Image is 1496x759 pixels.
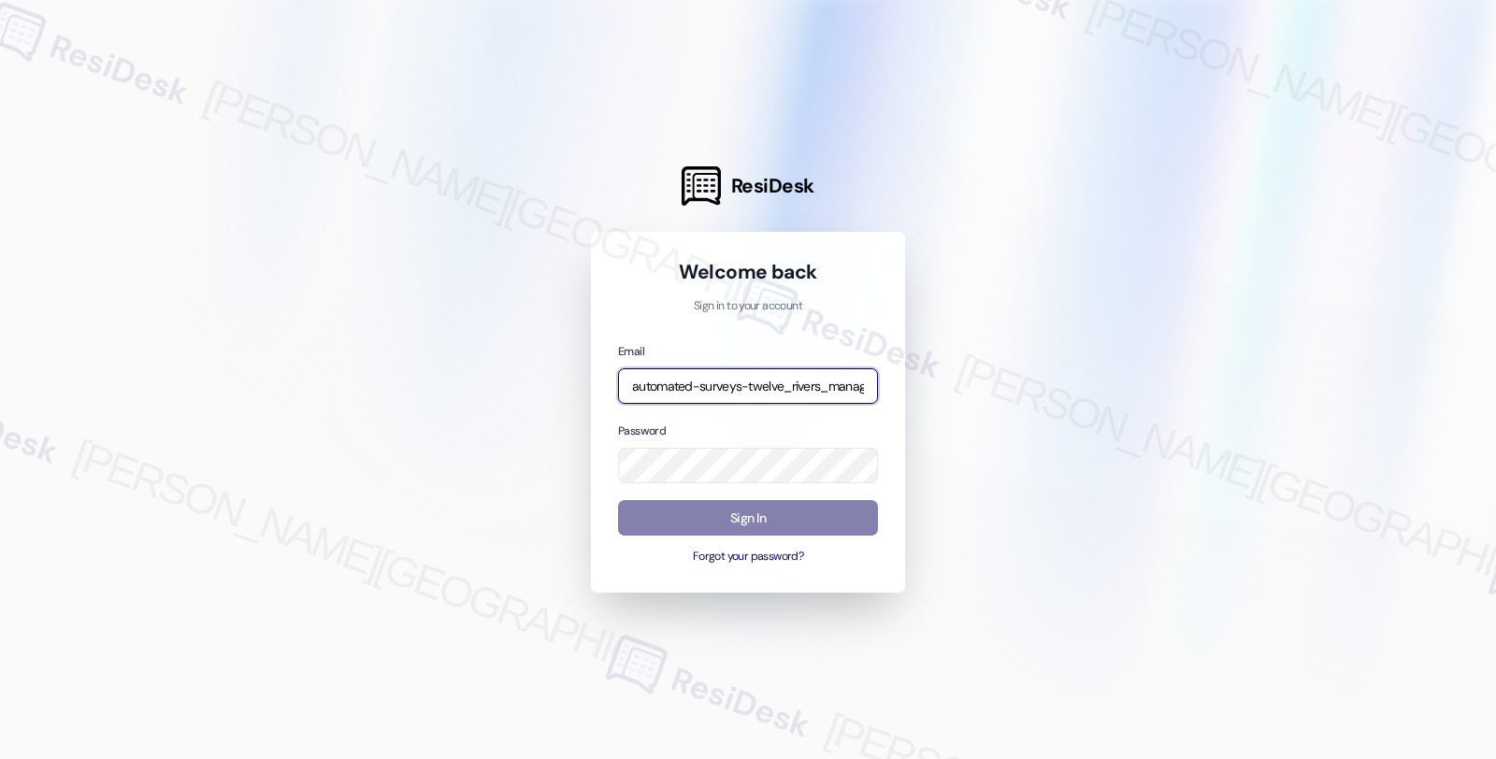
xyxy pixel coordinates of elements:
[618,344,644,359] label: Email
[731,173,814,199] span: ResiDesk
[618,549,878,566] button: Forgot your password?
[618,423,666,438] label: Password
[618,368,878,405] input: name@example.com
[618,298,878,315] p: Sign in to your account
[682,166,721,206] img: ResiDesk Logo
[618,259,878,285] h1: Welcome back
[618,500,878,537] button: Sign In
